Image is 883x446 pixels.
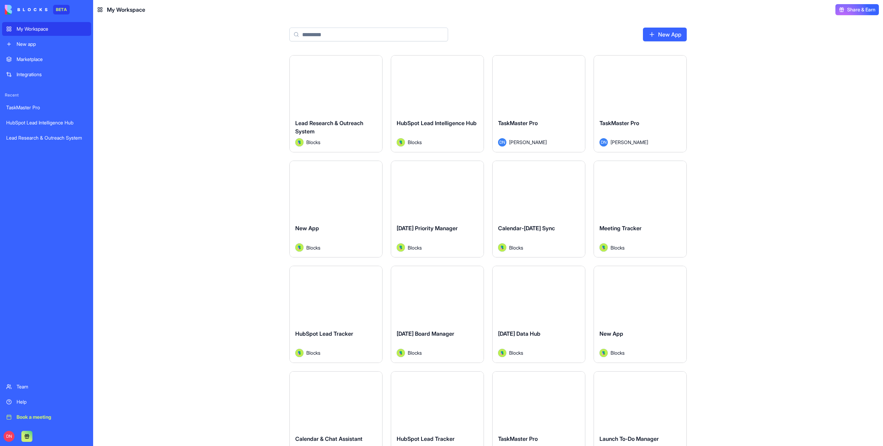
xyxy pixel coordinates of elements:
a: Integrations [2,68,91,81]
div: New app [17,41,87,48]
span: Launch To-Do Manager [599,435,659,442]
span: DN [599,138,608,146]
img: logo [5,5,48,14]
a: HubSpot Lead TrackerAvatarBlocks [289,266,383,363]
img: Avatar [295,138,304,146]
span: [DATE] Data Hub [498,330,540,337]
a: [DATE] Data HubAvatarBlocks [492,266,585,363]
div: TaskMaster Pro [6,104,87,111]
a: Calendar-[DATE] SyncAvatarBlocks [492,161,585,258]
div: Lead Research & Outreach System [6,134,87,141]
div: BETA [53,5,70,14]
span: Meeting Tracker [599,225,642,232]
span: Recent [2,92,91,98]
img: Avatar [295,243,304,252]
a: BETA [5,5,70,14]
img: Avatar [498,349,506,357]
a: Marketplace [2,52,91,66]
span: TaskMaster Pro [599,120,639,126]
img: Avatar [397,243,405,252]
a: Book a meeting [2,410,91,424]
span: Blocks [408,139,422,146]
img: Avatar [599,243,608,252]
a: Lead Research & Outreach SystemAvatarBlocks [289,55,383,152]
span: Blocks [611,349,625,356]
a: [DATE] Board ManagerAvatarBlocks [391,266,484,363]
a: Team [2,380,91,394]
span: Blocks [509,349,523,356]
a: TaskMaster ProDN[PERSON_NAME] [594,55,687,152]
span: [PERSON_NAME] [611,139,648,146]
span: Blocks [306,244,320,251]
img: Avatar [599,349,608,357]
span: HubSpot Lead Tracker [397,435,455,442]
a: My Workspace [2,22,91,36]
a: Meeting TrackerAvatarBlocks [594,161,687,258]
div: Help [17,398,87,405]
img: Avatar [397,349,405,357]
img: Avatar [397,138,405,146]
a: TaskMaster Pro [2,101,91,114]
img: Avatar [295,349,304,357]
span: Blocks [611,244,625,251]
span: Lead Research & Outreach System [295,120,363,135]
span: Blocks [306,139,320,146]
span: HubSpot Lead Tracker [295,330,353,337]
img: Avatar [498,243,506,252]
span: Blocks [509,244,523,251]
span: Blocks [408,244,422,251]
span: New App [295,225,319,232]
span: HubSpot Lead Intelligence Hub [397,120,477,126]
span: Calendar & Chat Assistant [295,435,363,442]
span: [DATE] Priority Manager [397,225,458,232]
a: New app [2,37,91,51]
div: Marketplace [17,56,87,63]
span: New App [599,330,623,337]
a: HubSpot Lead Intelligence HubAvatarBlocks [391,55,484,152]
span: Blocks [408,349,422,356]
span: TaskMaster Pro [498,120,538,126]
span: DN [3,431,14,442]
div: Book a meeting [17,414,87,420]
div: Team [17,383,87,390]
a: Help [2,395,91,409]
a: [DATE] Priority ManagerAvatarBlocks [391,161,484,258]
a: New AppAvatarBlocks [594,266,687,363]
span: TaskMaster Pro [498,435,538,442]
a: New AppAvatarBlocks [289,161,383,258]
a: New App [643,28,687,41]
span: My Workspace [107,6,145,14]
span: [DATE] Board Manager [397,330,454,337]
span: Blocks [306,349,320,356]
button: Share & Earn [835,4,879,15]
div: HubSpot Lead Intelligence Hub [6,119,87,126]
span: Share & Earn [847,6,875,13]
div: My Workspace [17,26,87,32]
span: DN [498,138,506,146]
a: Lead Research & Outreach System [2,131,91,145]
span: [PERSON_NAME] [509,139,547,146]
span: Calendar-[DATE] Sync [498,225,555,232]
a: TaskMaster ProDN[PERSON_NAME] [492,55,585,152]
div: Integrations [17,71,87,78]
a: HubSpot Lead Intelligence Hub [2,116,91,130]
